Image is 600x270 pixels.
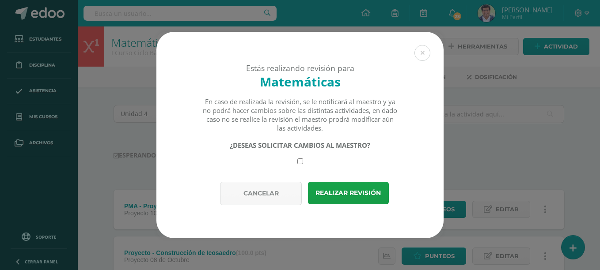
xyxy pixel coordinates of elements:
[297,158,303,164] input: Require changes
[202,97,398,132] div: En caso de realizada la revisión, se le notificará al maestro y ya no podrá hacer cambios sobre l...
[260,73,341,90] strong: Matemáticas
[414,45,430,61] button: Close (Esc)
[308,182,389,204] button: Realizar revisión
[172,63,428,73] div: Estás realizando revisión para
[230,141,370,150] strong: ¿DESEAS SOLICITAR CAMBIOS AL MAESTRO?
[220,182,302,205] button: Cancelar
